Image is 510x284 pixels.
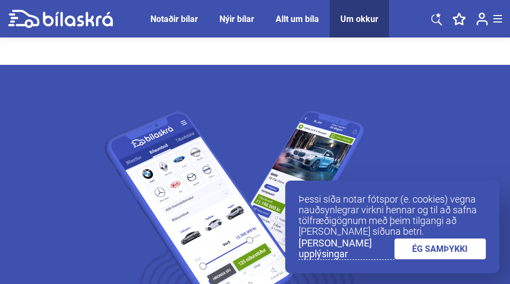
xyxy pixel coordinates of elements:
a: Nýir bílar [219,14,254,24]
img: user-login.svg [476,12,488,26]
a: ÉG SAMÞYKKI [394,238,486,259]
a: Allt um bíla [276,14,319,24]
a: Notaðir bílar [150,14,198,24]
a: [PERSON_NAME] upplýsingar [299,238,394,260]
p: Þessi síða notar fótspor (e. cookies) vegna nauðsynlegrar virkni hennar og til að safna tölfræðig... [299,194,486,237]
a: Um okkur [340,14,378,24]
